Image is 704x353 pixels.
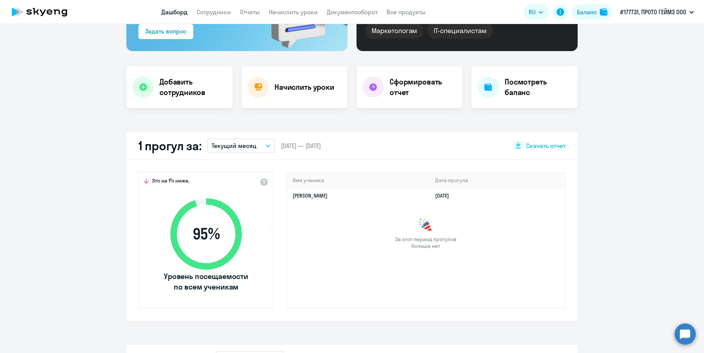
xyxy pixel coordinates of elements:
p: Текущий месяц [212,141,256,150]
span: Это на 1% ниже, [152,177,190,186]
img: balance [600,8,607,16]
a: Начислить уроки [269,8,318,16]
div: Задать вопрос [145,27,187,36]
span: 95 % [163,225,249,243]
a: Все продукты [387,8,426,16]
button: #177731, ПРОТО ГЕЙМЗ ООО [616,3,698,21]
button: Текущий месяц [207,139,275,153]
a: [DATE] [435,192,455,199]
a: Сотрудники [197,8,231,16]
h4: Посмотреть баланс [505,77,572,98]
span: [DATE] — [DATE] [281,142,321,150]
h2: 1 прогул за: [138,138,201,153]
th: Дата прогула [429,173,565,188]
a: Дашборд [161,8,188,16]
span: RU [529,8,536,17]
p: #177731, ПРОТО ГЕЙМЗ ООО [620,8,686,17]
a: Отчеты [240,8,260,16]
h4: Сформировать отчет [390,77,457,98]
button: Задать вопрос [138,24,193,39]
a: [PERSON_NAME] [293,192,328,199]
button: Балансbalance [572,5,612,20]
span: Скачать отчет [526,142,566,150]
button: RU [523,5,548,20]
th: Имя ученика [287,173,429,188]
h4: Начислить уроки [275,82,334,92]
span: За этот период прогулов больше нет [394,236,457,249]
a: Документооборот [327,8,378,16]
div: IT-специалистам [428,23,492,39]
div: Маркетологам [366,23,423,39]
span: Уровень посещаемости по всем ученикам [163,271,249,292]
h4: Добавить сотрудников [159,77,226,98]
div: Баланс [577,8,597,17]
img: congrats [418,218,433,233]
